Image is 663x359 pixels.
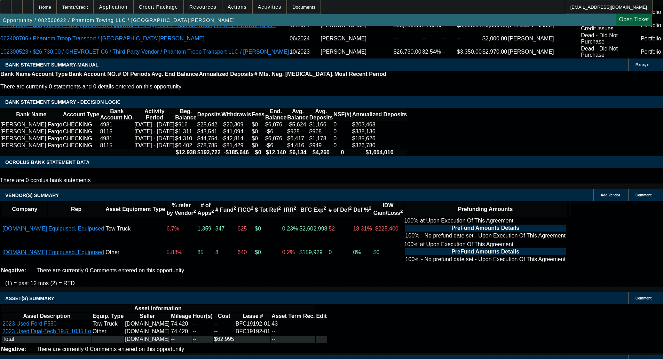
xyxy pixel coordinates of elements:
[3,17,235,23] span: Opportunity / 082500622 / Phantom Towing LLC / [GEOGRAPHIC_DATA][PERSON_NAME]
[12,206,38,212] b: Company
[215,207,236,213] b: # Fund
[254,217,281,240] td: $0
[214,320,235,327] td: --
[197,142,221,149] td: $78,785
[31,71,68,78] th: Account Type
[309,149,333,156] th: $4,260
[393,45,422,58] td: $26,730.00
[197,135,221,142] td: $44,754
[393,32,422,45] td: --
[100,121,134,128] td: 4981
[287,121,309,128] td: -$5,624
[134,142,175,149] td: [DATE] - [DATE]
[2,336,91,342] div: Total
[254,71,334,78] th: # Mts. Neg. [MEDICAL_DATA].
[287,128,309,135] td: $925
[457,32,482,45] td: --
[353,241,372,264] td: 0%
[100,128,134,135] td: 8115
[194,209,196,214] sup: 2
[134,121,175,128] td: [DATE] - [DATE]
[334,71,387,78] th: Most Recent Period
[265,121,287,128] td: $6,076
[63,142,100,149] td: CHECKING
[166,217,196,240] td: 6.7%
[197,108,221,121] th: Deposits
[134,128,175,135] td: [DATE] - [DATE]
[508,32,581,45] td: [PERSON_NAME]
[192,320,213,327] td: --
[251,149,265,156] th: $0
[251,121,265,128] td: $0
[63,108,100,121] th: Account Type
[197,202,214,216] b: # of Apps
[215,217,237,240] td: 347
[238,207,254,213] b: FICO
[175,121,197,128] td: $916
[265,142,287,149] td: -$6
[125,320,170,327] td: [DOMAIN_NAME]
[636,296,652,300] span: Comment
[309,128,333,135] td: $968
[287,142,309,149] td: $4,416
[333,135,352,142] td: 0
[63,128,100,135] td: CHECKING
[352,142,407,149] div: $326,780
[329,207,352,213] b: # of Def
[99,4,127,10] span: Application
[175,108,197,121] th: Beg. Balance
[134,305,182,311] b: Asset Information
[125,328,170,335] td: [DOMAIN_NAME]
[271,313,315,320] th: Asset Term Recommendation
[349,205,352,211] sup: 2
[125,336,170,343] td: [DOMAIN_NAME]
[2,226,47,232] a: [DOMAIN_NAME]
[23,313,70,319] b: Asset Description
[5,280,663,287] p: (1) = past 12 mos (2) = RTD
[234,205,236,211] sup: 2
[289,32,320,45] td: 06/2024
[139,4,178,10] span: Credit Package
[369,205,371,211] sup: 2
[373,217,403,240] td: -$225,400
[105,241,165,264] td: Other
[352,108,407,121] th: Annualized Deposits
[333,121,352,128] td: 0
[636,63,648,67] span: Manage
[251,135,265,142] td: $0
[134,108,175,121] th: Activity Period
[441,45,457,58] td: --
[508,45,581,58] td: [PERSON_NAME]
[328,241,352,264] td: 0
[118,71,151,78] th: # Of Periods
[105,206,165,212] b: Asset Equipment Type
[5,159,89,165] span: OCROLUS BANK STATEMENT DATA
[92,313,124,320] th: Equip. Type
[222,0,252,14] button: Actions
[105,217,165,240] td: Tow Truck
[254,241,281,264] td: $0
[100,142,134,149] td: 8115
[287,108,309,121] th: Avg. Balance
[2,328,91,334] a: 2023 Used Dual-Tech 19.5' 1035 Lo
[197,217,214,240] td: 1,359
[5,62,98,68] span: BANK STATEMENT SUMMARY-MANUAL
[253,0,287,14] button: Activities
[68,71,118,78] th: Bank Account NO.
[422,32,441,45] td: --
[215,241,237,264] td: 8
[404,241,566,264] div: 100% at Upon Execution Of This Agreement
[175,149,197,156] th: $12,938
[175,142,197,149] td: $6,402
[255,207,281,213] b: $ Tot Ref
[601,193,620,197] span: Add Vendor
[309,142,333,149] td: $949
[166,202,196,216] b: % refer by Vendor
[299,217,327,240] td: $2,602,998
[258,4,282,10] span: Activities
[192,336,213,343] td: --
[197,128,221,135] td: $43,541
[289,45,320,58] td: 10/2023
[2,321,57,327] a: 2023 Used Ford F550
[271,336,315,343] td: --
